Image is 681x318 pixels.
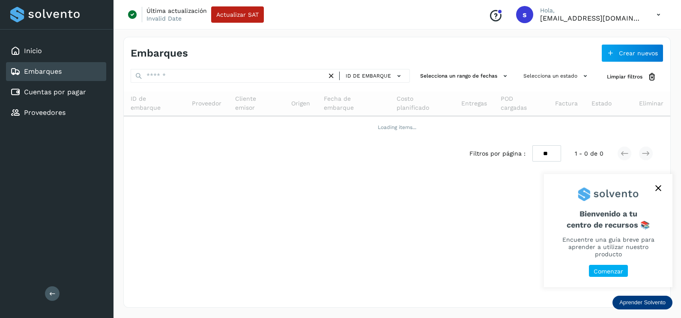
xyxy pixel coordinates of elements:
p: smedina@niagarawater.com [540,14,643,22]
button: Actualizar SAT [211,6,264,23]
td: Loading items... [124,116,670,138]
span: 1 - 0 de 0 [575,149,603,158]
span: Actualizar SAT [216,12,259,18]
a: Inicio [24,47,42,55]
button: Selecciona un estado [520,69,593,83]
span: Bienvenido a tu [554,209,662,229]
div: Aprender Solvento [544,174,672,287]
p: Encuentre una guía breve para aprender a utilizar nuestro producto [554,236,662,258]
p: Comenzar [594,268,623,275]
span: Entregas [461,99,487,108]
span: Fecha de embarque [324,94,382,112]
span: Crear nuevos [619,50,658,56]
span: Origen [291,99,310,108]
button: Limpiar filtros [600,69,663,85]
div: Inicio [6,42,106,60]
a: Embarques [24,67,62,75]
span: ID de embarque [346,72,391,80]
button: Comenzar [589,265,628,277]
span: Proveedor [192,99,221,108]
span: Estado [591,99,612,108]
button: close, [652,182,665,195]
span: Costo planificado [397,94,448,112]
span: Factura [555,99,578,108]
h4: Embarques [131,47,188,60]
span: ID de embarque [131,94,178,112]
button: Crear nuevos [601,44,663,62]
button: ID de embarque [343,70,406,82]
p: Aprender Solvento [619,299,666,306]
span: Cliente emisor [235,94,278,112]
span: POD cargadas [501,94,541,112]
a: Proveedores [24,108,66,117]
div: Cuentas por pagar [6,83,106,102]
span: Eliminar [639,99,663,108]
span: Filtros por página : [469,149,526,158]
a: Cuentas por pagar [24,88,86,96]
p: Última actualización [146,7,207,15]
p: Hola, [540,7,643,14]
div: Embarques [6,62,106,81]
div: Proveedores [6,103,106,122]
button: Selecciona un rango de fechas [417,69,513,83]
p: centro de recursos 📚 [554,220,662,230]
p: Invalid Date [146,15,182,22]
div: Aprender Solvento [612,296,672,309]
span: Limpiar filtros [607,73,642,81]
